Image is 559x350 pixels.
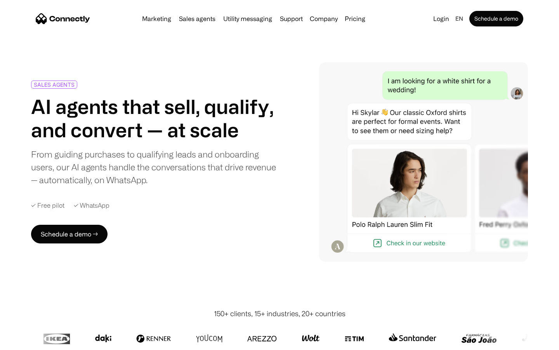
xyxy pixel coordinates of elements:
[74,202,109,209] div: ✓ WhatsApp
[277,16,306,22] a: Support
[214,308,345,319] div: 150+ clients, 15+ industries, 20+ countries
[34,82,75,87] div: SALES AGENTS
[220,16,275,22] a: Utility messaging
[469,11,523,26] a: Schedule a demo
[176,16,219,22] a: Sales agents
[342,16,368,22] a: Pricing
[31,225,108,243] a: Schedule a demo →
[455,13,463,24] div: en
[31,202,64,209] div: ✓ Free pilot
[31,95,276,142] h1: AI agents that sell, qualify, and convert — at scale
[8,336,47,347] aside: Language selected: English
[16,336,47,347] ul: Language list
[31,148,276,186] div: From guiding purchases to qualifying leads and onboarding users, our AI agents handle the convers...
[430,13,452,24] a: Login
[310,13,338,24] div: Company
[139,16,174,22] a: Marketing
